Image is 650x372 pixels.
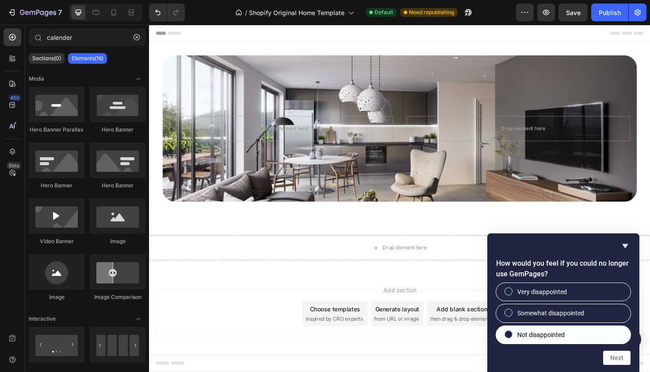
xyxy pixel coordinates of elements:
[29,293,84,301] div: Image
[32,55,61,62] p: Sections(0)
[14,32,516,187] div: Background Image
[29,237,84,245] div: Video Banner
[245,8,247,17] span: /
[131,72,145,86] span: Toggle open
[90,237,145,245] div: Image
[496,283,631,344] div: How would you feel if you could no longer use GemPages?
[409,8,454,16] span: Need republishing
[240,296,286,306] div: Generate layout
[496,240,631,365] div: How would you feel if you could no longer use GemPages?
[8,94,21,101] div: 450
[517,287,567,296] span: Very disappointed
[149,4,185,21] div: Undo/Redo
[373,106,420,113] div: Drop element here
[496,258,631,279] h2: How would you feel if you could no longer use GemPages?
[517,330,565,339] span: Not disappointed
[29,126,84,134] div: Hero Banner Parallax
[591,4,628,21] button: Publish
[29,75,44,83] span: Media
[238,307,286,315] span: from URL or image
[122,106,168,113] div: Drop element here
[29,315,56,323] span: Interactive
[245,276,287,286] span: Add section
[566,9,581,16] span: Save
[249,8,344,17] span: Shopify Original Home Template
[90,293,145,301] div: Image Comparison
[517,309,584,318] span: Somewhat disappointed
[90,126,145,134] div: Hero Banner
[603,351,631,365] button: Next question
[4,4,66,21] button: 7
[298,307,363,315] span: then drag & drop elements
[375,8,393,16] span: Default
[170,296,224,306] div: Choose templates
[166,307,226,315] span: inspired by CRO experts
[90,182,145,190] div: Hero Banner
[7,162,21,169] div: Beta
[29,182,84,190] div: Hero Banner
[247,232,294,240] div: Drop element here
[620,240,631,251] button: Hide survey
[58,7,62,18] p: 7
[149,25,650,372] iframe: Design area
[131,312,145,326] span: Toggle open
[558,4,588,21] button: Save
[599,8,621,17] div: Publish
[29,28,145,46] input: Search Sections & Elements
[72,55,103,62] p: Elements(16)
[304,296,358,306] div: Add blank section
